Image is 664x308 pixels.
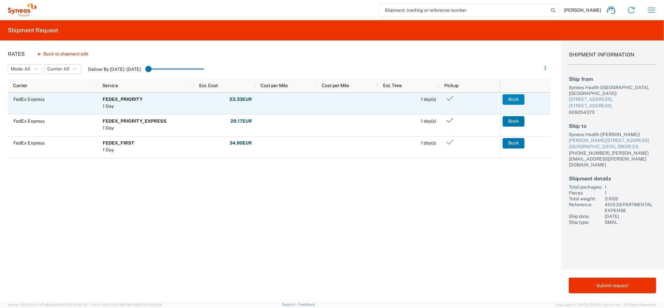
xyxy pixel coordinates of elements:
h2: Ship from [569,76,656,82]
span: [DATE] 10:36:36 [61,303,87,307]
b: FEDEX_FIRST [103,140,134,146]
div: Total weight: [569,196,602,202]
div: Pieces [569,190,602,196]
span: [PERSON_NAME] [564,7,601,13]
b: FEDEX_PRIORITY_EXPRESS [103,118,167,124]
span: 1 day(s) [421,140,436,146]
span: Carrier: All [47,66,69,72]
div: Ship type: [569,219,602,225]
a: [STREET_ADDRESS],[STREET_ADDRESS] [569,96,656,109]
span: Server: 2025.20.0-af7a6be3001 [8,303,87,307]
h1: Shipment Information [569,52,656,65]
button: 23.33EUR [229,94,252,105]
div: [GEOGRAPHIC_DATA], 28020 ES [569,144,656,150]
div: 3 KGS [605,196,656,202]
span: Mode: All [11,66,30,72]
div: Syneos Health ([PERSON_NAME]) [569,131,656,137]
span: FedEx Express [13,140,45,146]
input: Shipment, tracking or reference number [380,4,549,16]
div: [DATE] [605,213,656,219]
span: Copyright © [DATE]-[DATE] Agistix Inc., All Rights Reserved [556,302,656,308]
button: Carrier: All [44,64,81,74]
span: 1 day(s) [421,97,436,102]
h1: Rates [8,51,25,57]
div: 609254373 [569,109,656,115]
span: Carrier [13,83,27,88]
span: Cost per Mile [260,83,288,88]
div: [STREET_ADDRESS] [569,103,656,109]
label: Deliver By [DATE] - [DATE] [88,66,141,72]
span: 1 day(s) [421,118,436,124]
button: Book [503,138,524,148]
span: FedEx Express [13,118,45,124]
div: [PERSON_NAME][STREET_ADDRESS] [569,137,656,144]
div: 1 [605,184,656,190]
button: Back to shipment edit [33,48,94,60]
button: Submit request [569,278,656,293]
strong: 34.90 EUR [229,140,252,146]
h2: Shipment Request [8,26,58,34]
b: FEDEX_PRIORITY [103,97,142,102]
span: Est. Cost [199,83,218,88]
div: Syneos Health ([GEOGRAPHIC_DATA], [GEOGRAPHIC_DATA]) [569,85,656,96]
div: [PHONE_NUMBER], [PERSON_NAME][EMAIL_ADDRESS][PERSON_NAME][DOMAIN_NAME] [569,150,656,168]
div: 1 Day [103,103,142,110]
button: 34.90EUR [229,138,252,148]
span: [DATE] 11:20:38 [136,303,162,307]
div: 1 Day [103,146,134,153]
span: FedEx Express [13,97,45,102]
div: 4510 DEPARTMENTAL EXPENSE [605,202,656,213]
button: Book [503,116,524,127]
span: Client: 2025.20.0-827847b [90,303,162,307]
div: Total packages: [569,184,602,190]
a: [PERSON_NAME][STREET_ADDRESS][GEOGRAPHIC_DATA], 28020 ES [569,137,656,150]
span: Est. Time [383,83,402,88]
div: 1 [605,190,656,196]
button: Mode: All [8,64,42,74]
div: [STREET_ADDRESS], [569,96,656,103]
button: 29.17EUR [230,116,252,127]
a: Feedback [298,302,315,306]
h2: Shipment details [569,176,656,182]
a: Support [282,302,298,306]
strong: 23.33 EUR [229,96,252,102]
div: SMAL [605,219,656,225]
span: Pickup [444,83,459,88]
div: 1 Day [103,125,167,131]
div: Reference: [569,202,602,213]
button: Book [503,94,524,105]
div: Ship date: [569,213,602,219]
h2: Ship to [569,123,656,129]
span: Service [102,83,118,88]
span: Cost per Mile [322,83,349,88]
strong: 29.17 EUR [230,118,252,124]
